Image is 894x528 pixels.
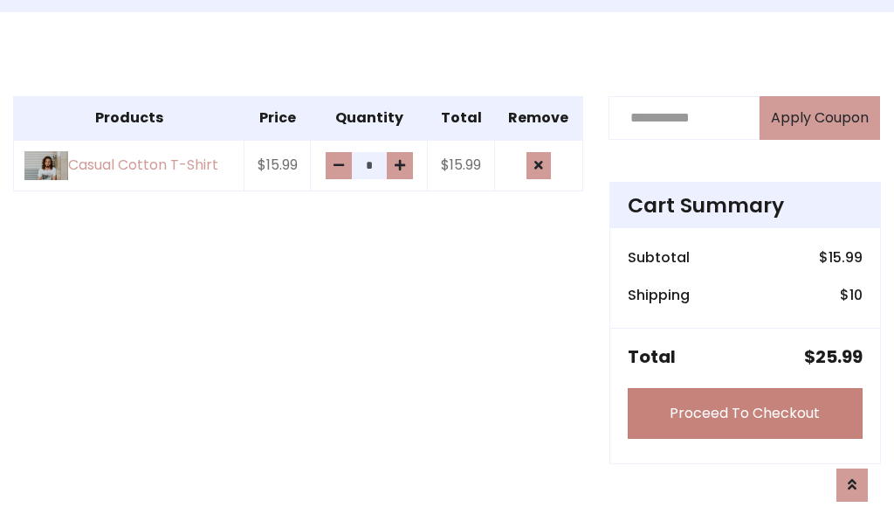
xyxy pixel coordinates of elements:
th: Price [244,96,311,140]
span: 15.99 [829,247,863,267]
th: Products [14,96,244,140]
h6: Subtotal [628,249,690,266]
h6: $ [819,249,863,266]
a: Proceed To Checkout [628,388,863,439]
h5: Total [628,346,676,367]
th: Quantity [311,96,428,140]
span: 25.99 [815,344,863,369]
h5: $ [804,346,863,367]
a: Casual Cotton T-Shirt [24,151,233,180]
span: 10 [849,285,863,305]
th: Remove [495,96,583,140]
h4: Cart Summary [628,193,863,218]
h6: $ [840,287,863,303]
th: Total [428,96,495,140]
button: Apply Coupon [760,96,880,140]
td: $15.99 [428,140,495,191]
td: $15.99 [244,140,311,191]
h6: Shipping [628,287,690,303]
